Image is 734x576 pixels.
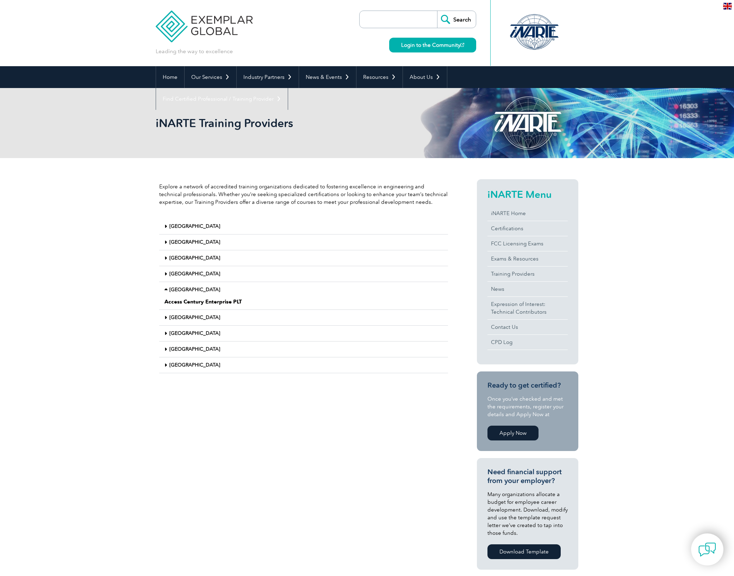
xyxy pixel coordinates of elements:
[159,282,448,298] div: [GEOGRAPHIC_DATA]
[237,66,299,88] a: Industry Partners
[159,183,448,206] p: Explore a network of accredited training organizations dedicated to fostering excellence in engin...
[159,266,448,282] div: [GEOGRAPHIC_DATA]
[487,221,568,236] a: Certifications
[169,330,220,336] a: [GEOGRAPHIC_DATA]
[437,11,476,28] input: Search
[299,66,356,88] a: News & Events
[159,310,448,326] div: [GEOGRAPHIC_DATA]
[169,271,220,277] a: [GEOGRAPHIC_DATA]
[460,43,464,47] img: open_square.png
[156,66,184,88] a: Home
[169,239,220,245] a: [GEOGRAPHIC_DATA]
[356,66,403,88] a: Resources
[185,66,236,88] a: Our Services
[169,223,220,229] a: [GEOGRAPHIC_DATA]
[487,395,568,418] p: Once you’ve checked and met the requirements, register your details and Apply Now at
[487,282,568,296] a: News
[159,342,448,357] div: [GEOGRAPHIC_DATA]
[487,320,568,334] a: Contact Us
[169,346,220,352] a: [GEOGRAPHIC_DATA]
[159,326,448,342] div: [GEOGRAPHIC_DATA]
[169,287,220,293] a: [GEOGRAPHIC_DATA]
[487,251,568,266] a: Exams & Resources
[487,236,568,251] a: FCC Licensing Exams
[164,299,242,305] strong: Access Century Enterprise PLT
[159,298,448,310] div: [GEOGRAPHIC_DATA]
[169,314,220,320] a: [GEOGRAPHIC_DATA]
[487,544,561,559] a: Download Template
[487,381,568,390] h3: Ready to get certified?
[169,362,220,368] a: [GEOGRAPHIC_DATA]
[159,219,448,234] div: [GEOGRAPHIC_DATA]
[156,116,426,130] h1: iNARTE Training Providers
[487,426,539,440] a: Apply Now
[156,88,288,110] a: Find Certified Professional / Training Provider
[487,297,568,319] a: Expression of Interest:Technical Contributors
[487,267,568,281] a: Training Providers
[487,189,568,200] h2: iNARTE Menu
[698,541,716,558] img: contact-chat.png
[403,66,447,88] a: About Us
[487,206,568,221] a: iNARTE Home
[389,38,476,52] a: Login to the Community
[159,357,448,373] div: [GEOGRAPHIC_DATA]
[159,250,448,266] div: [GEOGRAPHIC_DATA]
[487,335,568,350] a: CPD Log
[159,234,448,250] div: [GEOGRAPHIC_DATA]
[723,3,732,10] img: en
[487,468,568,485] h3: Need financial support from your employer?
[487,490,568,537] p: Many organizations allocate a budget for employee career development. Download, modify and use th...
[169,255,220,261] a: [GEOGRAPHIC_DATA]
[156,48,233,55] p: Leading the way to excellence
